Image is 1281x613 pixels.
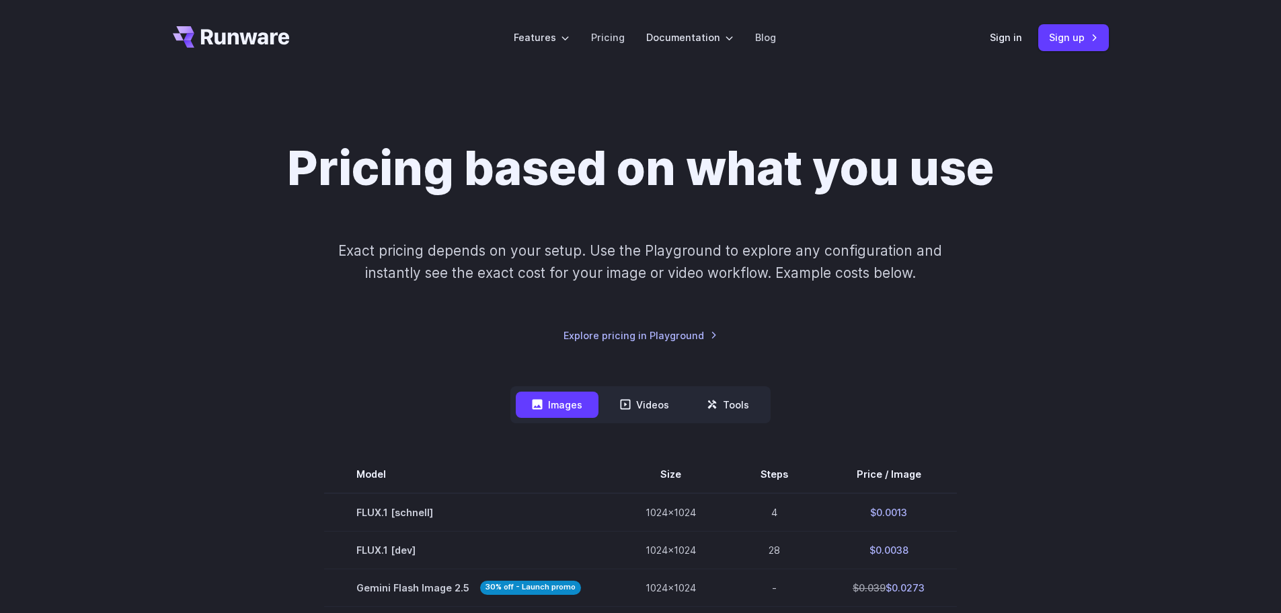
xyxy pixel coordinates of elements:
td: 4 [728,493,820,532]
button: Images [516,392,598,418]
a: Pricing [591,30,625,45]
td: 1024x1024 [613,531,728,569]
td: 28 [728,531,820,569]
td: - [728,569,820,606]
a: Go to / [173,26,290,48]
button: Tools [691,392,765,418]
td: 1024x1024 [613,569,728,606]
s: $0.039 [853,582,886,593]
th: Model [324,456,613,493]
strong: 30% off - Launch promo [480,581,581,595]
label: Features [514,30,570,45]
th: Steps [728,456,820,493]
td: FLUX.1 [schnell] [324,493,613,532]
td: $0.0038 [820,531,957,569]
a: Sign in [990,30,1022,45]
a: Explore pricing in Playground [564,328,717,343]
th: Price / Image [820,456,957,493]
a: Blog [755,30,776,45]
th: Size [613,456,728,493]
td: $0.0273 [820,569,957,606]
span: Gemini Flash Image 2.5 [356,580,581,596]
label: Documentation [646,30,734,45]
h1: Pricing based on what you use [287,140,994,196]
td: 1024x1024 [613,493,728,532]
td: FLUX.1 [dev] [324,531,613,569]
button: Videos [604,392,685,418]
td: $0.0013 [820,493,957,532]
a: Sign up [1038,24,1109,50]
p: Exact pricing depends on your setup. Use the Playground to explore any configuration and instantl... [313,240,968,285]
